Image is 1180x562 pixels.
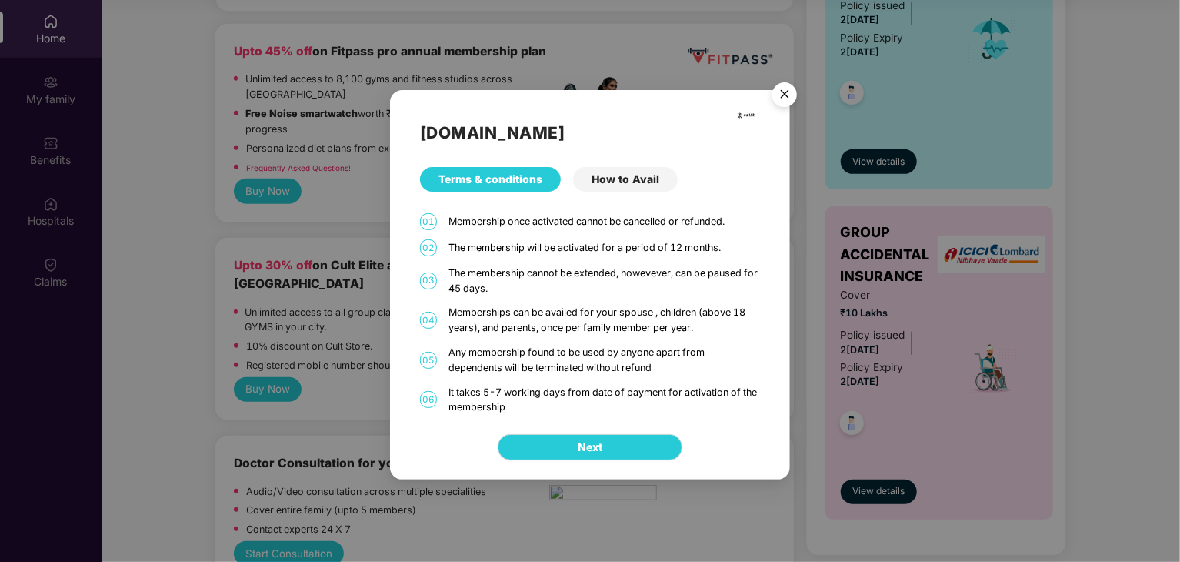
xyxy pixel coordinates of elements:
[420,391,437,408] span: 06
[448,345,760,376] div: Any membership found to be used by anyone apart from dependents will be terminated without refund
[763,75,805,117] button: Close
[420,312,437,329] span: 04
[420,213,437,230] span: 01
[420,273,437,289] span: 03
[448,266,760,296] div: The membership cannot be extended, howevever, can be paused for 45 days.
[448,240,760,256] div: The membership will be activated for a period of 12 months.
[573,167,678,192] div: How to Avail
[498,434,682,460] button: Next
[448,305,760,336] div: Memberships can be availed for your spouse , children (above 18 years), and parents, once per fam...
[736,105,755,125] img: cult.png
[448,385,760,416] div: It takes 5-7 working days from date of payment for activation of the membership
[763,75,806,119] img: svg+xml;base64,PHN2ZyB4bWxucz0iaHR0cDovL3d3dy53My5vcmcvMjAwMC9zdmciIHdpZHRoPSI1NiIgaGVpZ2h0PSI1Ni...
[578,439,602,456] span: Next
[420,120,760,146] h2: [DOMAIN_NAME]
[420,167,561,192] div: Terms & conditions
[420,239,437,256] span: 02
[420,352,437,369] span: 05
[448,214,760,229] div: Membership once activated cannot be cancelled or refunded.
